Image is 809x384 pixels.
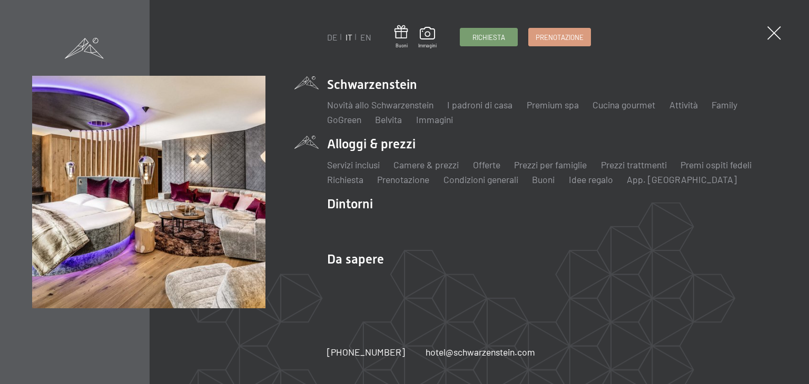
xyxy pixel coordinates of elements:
a: EN [360,32,371,42]
a: Immagini [418,27,437,49]
a: Prenotazione [529,28,590,46]
span: [PHONE_NUMBER] [327,346,405,358]
a: Cucina gourmet [593,99,655,110]
a: [PHONE_NUMBER] [327,346,405,359]
a: IT [346,32,352,42]
a: DE [327,32,338,42]
span: Immagini [418,43,437,49]
a: Attività [669,99,698,110]
span: Prenotazione [536,33,584,42]
a: Premi ospiti fedeli [680,159,752,170]
a: GoGreen [327,114,361,125]
a: Prezzi per famiglie [514,159,587,170]
a: Condizioni generali [443,174,518,185]
a: Richiesta [327,174,363,185]
a: Immagini [416,114,453,125]
a: Buoni [532,174,555,185]
a: Prenotazione [377,174,429,185]
a: Richiesta [460,28,517,46]
a: Novità allo Schwarzenstein [327,99,433,110]
a: Premium spa [527,99,579,110]
span: Richiesta [472,33,505,42]
a: Buoni [394,25,408,49]
a: Servizi inclusi [327,159,380,170]
a: App. [GEOGRAPHIC_DATA] [627,174,737,185]
a: I padroni di casa [447,99,512,110]
a: Family [712,99,737,110]
a: Camere & prezzi [393,159,459,170]
a: hotel@schwarzenstein.com [426,346,535,359]
a: Prezzi trattmenti [601,159,667,170]
a: Idee regalo [569,174,613,185]
span: Buoni [394,43,408,49]
a: Belvita [375,114,402,125]
a: Offerte [473,159,500,170]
